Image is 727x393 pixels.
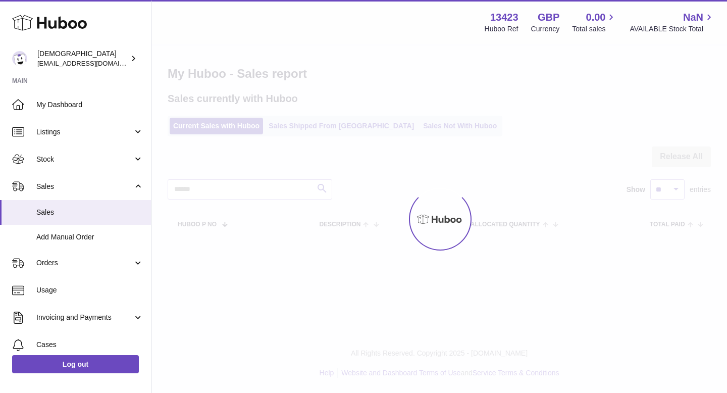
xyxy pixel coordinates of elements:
a: 0.00 Total sales [572,11,617,34]
span: Invoicing and Payments [36,313,133,322]
span: My Dashboard [36,100,143,110]
a: NaN AVAILABLE Stock Total [630,11,715,34]
span: [EMAIL_ADDRESS][DOMAIN_NAME] [37,59,148,67]
a: Log out [12,355,139,373]
div: Currency [531,24,560,34]
span: Orders [36,258,133,268]
span: Sales [36,208,143,217]
img: olgazyuz@outlook.com [12,51,27,66]
strong: GBP [538,11,559,24]
span: Listings [36,127,133,137]
span: Cases [36,340,143,350]
span: Stock [36,155,133,164]
span: Total sales [572,24,617,34]
div: [DEMOGRAPHIC_DATA] [37,49,128,68]
span: Sales [36,182,133,191]
span: 0.00 [586,11,606,24]
div: Huboo Ref [485,24,518,34]
span: AVAILABLE Stock Total [630,24,715,34]
span: Usage [36,285,143,295]
span: Add Manual Order [36,232,143,242]
span: NaN [683,11,703,24]
strong: 13423 [490,11,518,24]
